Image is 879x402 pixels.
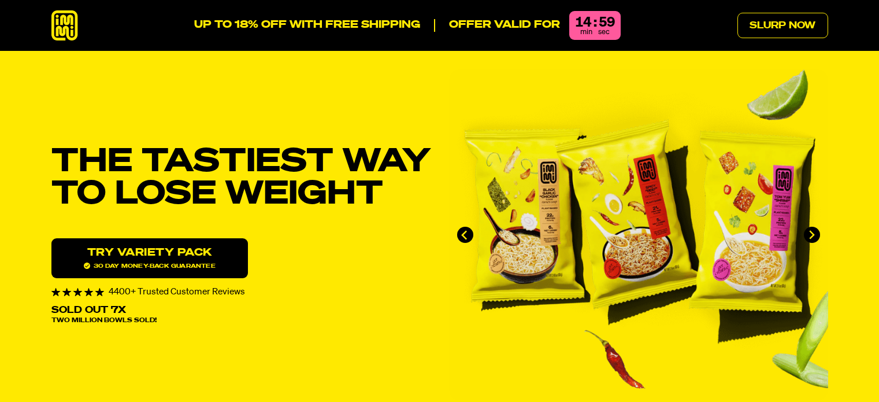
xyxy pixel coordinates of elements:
div: immi slideshow [449,69,828,400]
a: Slurp Now [737,13,828,38]
div: : [594,16,596,29]
p: UP TO 18% OFF WITH FREE SHIPPING [194,19,420,32]
li: 1 of 4 [449,69,828,400]
p: Offer valid for [434,19,560,32]
span: min [580,28,592,36]
div: 14 [575,16,591,29]
span: Two Million Bowls Sold! [51,318,157,324]
span: sec [598,28,610,36]
button: Go to last slide [457,227,473,243]
div: 59 [599,16,615,29]
span: 30 day money-back guarantee [84,263,216,269]
button: Next slide [804,227,820,243]
a: Try variety Pack30 day money-back guarantee [51,238,248,278]
p: Sold Out 7X [51,306,126,315]
div: 4400+ Trusted Customer Reviews [51,287,431,297]
h1: THE TASTIEST WAY TO LOSE WEIGHT [51,146,431,211]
